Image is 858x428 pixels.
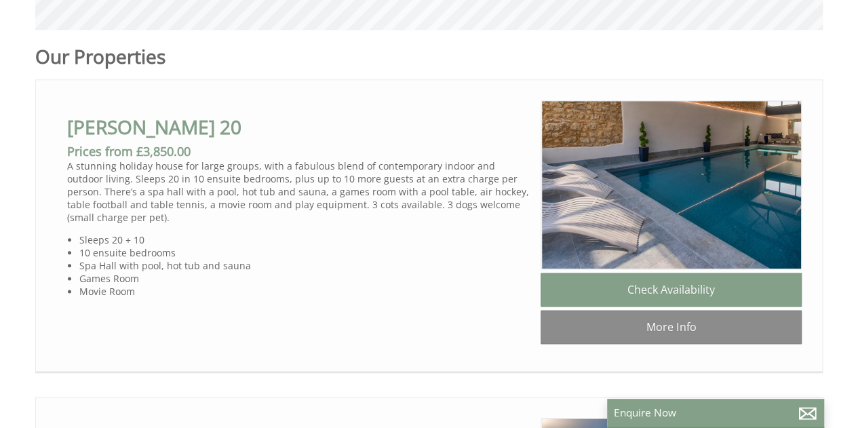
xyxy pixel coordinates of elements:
li: Games Room [79,272,530,285]
img: Churchill_20_somerset_sleeps20_spa1_pool_spa_bbq_family_celebration_.content.original.jpg [541,100,802,269]
h1: Our Properties [35,43,547,69]
li: Spa Hall with pool, hot tub and sauna [79,259,530,272]
li: Movie Room [79,285,530,298]
a: Check Availability [541,273,802,307]
a: [PERSON_NAME] 20 [67,114,241,140]
p: Enquire Now [614,406,817,420]
li: Sleeps 20 + 10 [79,233,530,246]
p: A stunning holiday house for large groups, with a fabulous blend of contemporary indoor and outdo... [67,159,530,224]
h3: Prices from £3,850.00 [67,143,530,159]
li: 10 ensuite bedrooms [79,246,530,259]
a: More Info [541,310,802,344]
